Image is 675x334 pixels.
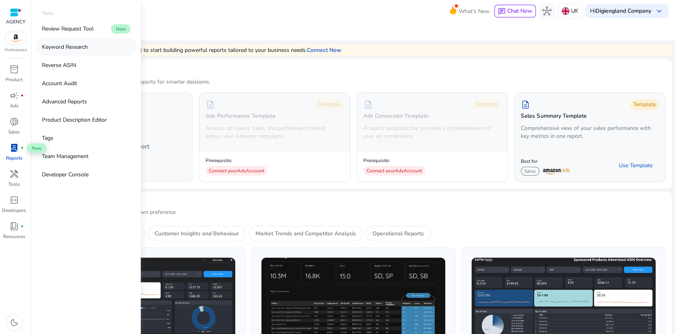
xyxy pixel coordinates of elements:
[619,162,652,170] span: Use Template
[42,25,94,33] p: Review Request Tool
[3,233,25,240] p: Resources
[8,128,20,136] p: Sales
[363,100,373,109] span: description
[42,10,54,17] p: Tools
[562,7,569,15] img: uk.svg
[9,117,19,126] span: donut_small
[42,43,88,51] p: Keyword Research
[363,166,425,176] div: Connect your Ads Account
[42,61,76,69] p: Reverse ASIN
[206,100,215,109] span: description
[42,116,107,124] p: Product Description Editor
[42,79,77,88] p: Account Audit
[9,91,19,100] span: campaign
[21,225,24,228] span: fiber_manual_record
[372,229,424,238] p: Operational Reports
[363,113,429,120] h5: Ads Conversion Template
[596,7,651,15] b: Digiengland Company
[539,3,555,19] button: hub
[521,113,586,120] h5: Sales Summary Template
[21,94,24,97] span: fiber_manual_record
[8,181,20,188] p: Tools
[42,134,53,142] p: Tags
[111,24,130,34] span: New
[9,318,19,327] span: dark_mode
[10,102,19,109] p: Ads
[6,18,25,25] p: AGENCY
[206,157,267,164] p: Prerequisite:
[42,97,87,106] p: Advanced Reports
[6,76,23,83] p: Product
[613,159,659,172] button: Use Template
[21,146,24,149] span: fiber_manual_record
[42,152,89,160] p: Team Management
[307,46,341,54] a: Connect Now
[9,65,19,74] span: inventory_2
[363,157,425,164] p: Prerequisite:
[590,8,651,14] p: Hi
[9,221,19,231] span: book_4
[206,166,267,176] div: Connect your Ads Account
[27,143,46,153] span: New
[542,6,552,16] span: hub
[363,124,501,140] p: A report template that provides a comprehensive of your ad conversions.
[255,229,356,238] p: Market Trends and Competitor Analysis
[498,8,506,15] span: chat
[50,46,307,54] p: Connect your Amazon Seller Account to start building powerful reports tailored to your business n...
[2,207,26,214] p: Developers
[41,208,666,216] p: Create your own report based on your own preference.
[6,155,23,162] p: Reports
[521,158,569,164] p: Best for
[630,99,659,110] div: Template
[521,100,530,109] span: description
[472,99,501,110] div: Template
[9,195,19,205] span: code_blocks
[521,124,659,140] p: Comprehensive view of your sales performance with key metrics in one report.
[507,7,532,15] span: Chat Now
[459,4,490,18] span: What's New
[5,47,27,53] p: Marketplace
[5,32,26,44] img: amazon.svg
[206,124,344,140] p: Analyze ad spend, sales, and performance trends across your Amazon campaigns.
[206,113,276,120] h5: Ads Performance Template
[654,6,664,16] span: keyboard_arrow_down
[42,170,89,179] p: Developer Console
[9,169,19,179] span: handyman
[155,229,239,238] p: Customer Insights and Behaviour
[521,167,539,176] span: Sales
[571,4,579,18] p: UK
[9,143,19,153] span: lab_profile
[315,99,344,110] div: Template
[494,5,536,17] button: chatChat Now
